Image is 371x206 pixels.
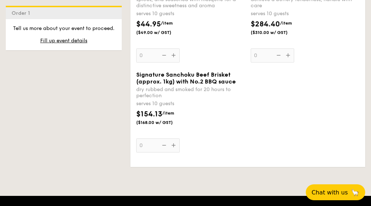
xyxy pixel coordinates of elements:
[161,21,173,26] span: /item
[136,110,162,119] span: $154.13
[12,25,116,32] p: Tell us more about your event to proceed.
[136,71,236,85] span: Signature Sanchoku Beef Brisket (approx. 1kg) with No.2 BBQ sauce
[312,189,348,196] span: Chat with us
[251,20,280,29] span: $284.40
[251,10,359,17] div: serves 10 guests
[251,30,291,35] span: ($310.00 w/ GST)
[136,10,245,17] div: serves 10 guests
[351,188,359,197] span: 🦙
[162,111,174,116] span: /item
[136,20,161,29] span: $44.95
[136,86,245,99] div: dry rubbed and smoked for 20 hours to perfection
[280,21,292,26] span: /item
[40,38,87,44] span: Fill up event details
[136,30,176,35] span: ($49.00 w/ GST)
[136,100,245,107] div: serves 10 guests
[306,184,365,200] button: Chat with us🦙
[12,10,33,16] span: Order 1
[136,120,176,125] span: ($168.00 w/ GST)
